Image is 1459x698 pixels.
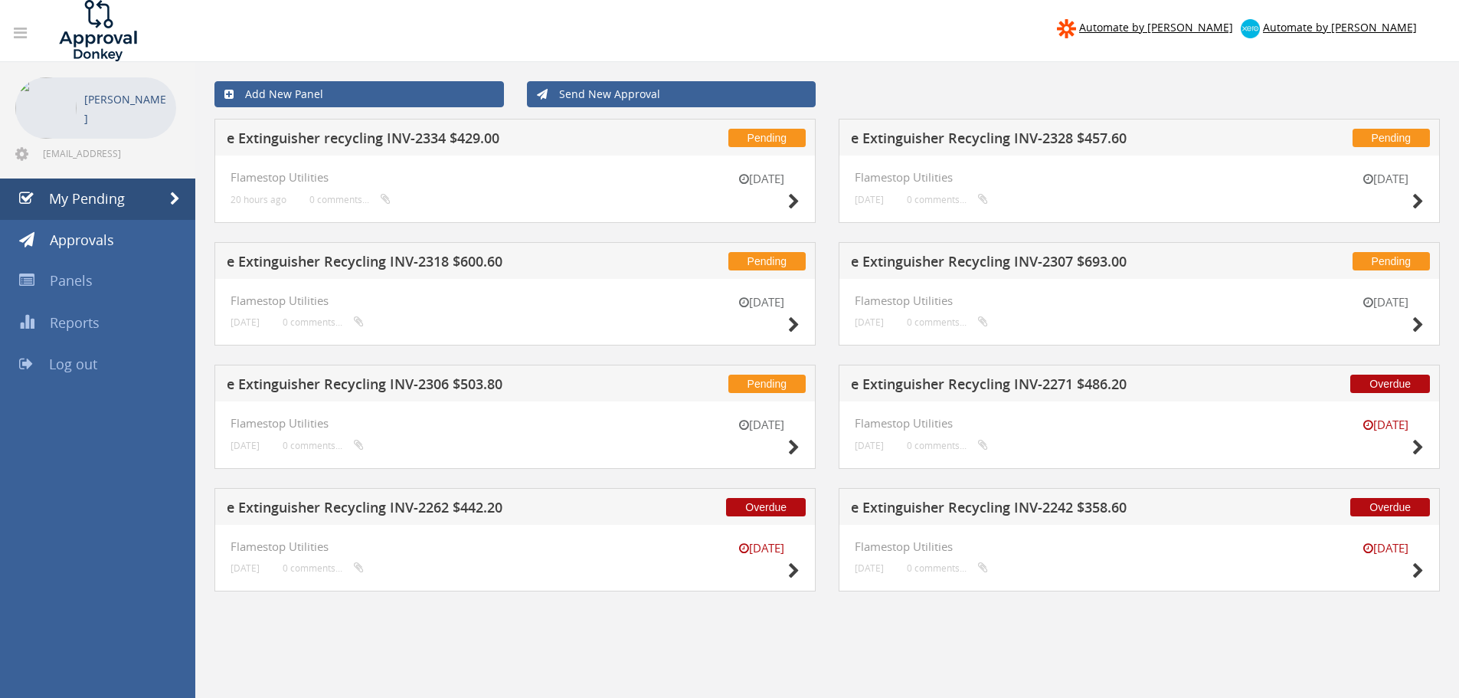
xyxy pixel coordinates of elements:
[728,252,806,270] span: Pending
[283,440,364,451] small: 0 comments...
[309,194,391,205] small: 0 comments...
[1263,20,1417,34] span: Automate by [PERSON_NAME]
[231,194,286,205] small: 20 hours ago
[231,417,800,430] h4: Flamestop Utilities
[728,375,806,393] span: Pending
[1241,19,1260,38] img: xero-logo.png
[231,316,260,328] small: [DATE]
[50,231,114,249] span: Approvals
[855,562,884,574] small: [DATE]
[231,440,260,451] small: [DATE]
[84,90,168,128] p: [PERSON_NAME]
[227,377,630,396] h5: e Extinguisher Recycling INV-2306 $503.80
[907,316,988,328] small: 0 comments...
[231,294,800,307] h4: Flamestop Utilities
[1350,498,1430,516] span: Overdue
[1353,129,1430,147] span: Pending
[1347,540,1424,556] small: [DATE]
[855,540,1424,553] h4: Flamestop Utilities
[851,500,1255,519] h5: e Extinguisher Recycling INV-2242 $358.60
[1347,417,1424,433] small: [DATE]
[1347,171,1424,187] small: [DATE]
[726,498,806,516] span: Overdue
[728,129,806,147] span: Pending
[1079,20,1233,34] span: Automate by [PERSON_NAME]
[855,417,1424,430] h4: Flamestop Utilities
[231,562,260,574] small: [DATE]
[231,540,800,553] h4: Flamestop Utilities
[855,440,884,451] small: [DATE]
[855,171,1424,184] h4: Flamestop Utilities
[851,377,1255,396] h5: e Extinguisher Recycling INV-2271 $486.20
[723,171,800,187] small: [DATE]
[283,562,364,574] small: 0 comments...
[227,131,630,150] h5: e Extinguisher recycling INV-2334 $429.00
[43,147,173,159] span: [EMAIL_ADDRESS][DOMAIN_NAME]
[855,316,884,328] small: [DATE]
[214,81,504,107] a: Add New Panel
[283,316,364,328] small: 0 comments...
[227,254,630,274] h5: e Extinguisher Recycling INV-2318 $600.60
[723,417,800,433] small: [DATE]
[49,189,125,208] span: My Pending
[1347,294,1424,310] small: [DATE]
[851,131,1255,150] h5: e Extinguisher Recycling INV-2328 $457.60
[1057,19,1076,38] img: zapier-logomark.png
[1353,252,1430,270] span: Pending
[50,313,100,332] span: Reports
[851,254,1255,274] h5: e Extinguisher Recycling INV-2307 $693.00
[49,355,97,373] span: Log out
[907,194,988,205] small: 0 comments...
[907,562,988,574] small: 0 comments...
[1350,375,1430,393] span: Overdue
[231,171,800,184] h4: Flamestop Utilities
[907,440,988,451] small: 0 comments...
[50,271,93,290] span: Panels
[227,500,630,519] h5: e Extinguisher Recycling INV-2262 $442.20
[855,294,1424,307] h4: Flamestop Utilities
[723,294,800,310] small: [DATE]
[855,194,884,205] small: [DATE]
[527,81,816,107] a: Send New Approval
[723,540,800,556] small: [DATE]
